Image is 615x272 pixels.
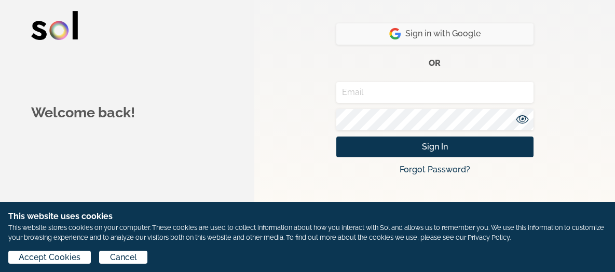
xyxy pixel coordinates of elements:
button: Cancel [99,251,147,264]
span: Cancel [110,251,137,264]
a: Forgot Password? [400,165,470,174]
button: Accept Cookies [8,251,91,264]
div: or [336,51,534,82]
p: This website stores cookies on your computer. These cookies are used to collect information about... [8,223,607,242]
img: logo [31,11,78,40]
img: google [389,28,401,40]
button: googleSign in with Google [336,23,534,45]
span: Sign In [422,141,448,153]
h1: This website uses cookies [8,210,607,223]
span: Accept Cookies [19,251,80,264]
span: Sign in with Google [389,28,481,40]
button: Sign In [336,137,534,158]
input: Email [336,82,534,103]
h1: Welcome back! [31,102,238,124]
